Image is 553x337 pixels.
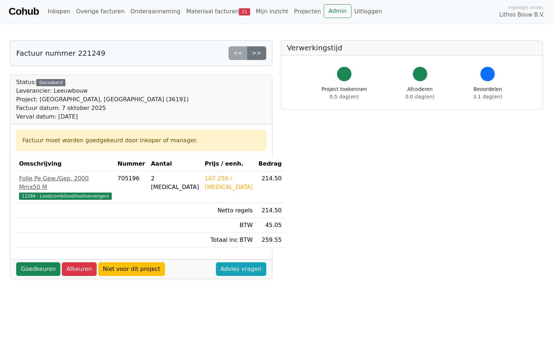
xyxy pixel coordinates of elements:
td: 259.55 [255,233,285,248]
a: Admin [324,4,351,18]
span: 0.0 dag(en) [405,94,434,100]
div: Gecodeerd [36,79,65,86]
span: 12284 - Lood/combilood/loodvervangers [19,193,112,200]
a: Inkopen [45,4,73,19]
div: Project: [GEOGRAPHIC_DATA], [GEOGRAPHIC_DATA] (36191) [16,95,189,104]
div: Folie Pe Gew./Gep. 2000 Mmx50 M [19,174,112,191]
a: Cohub [9,3,39,20]
div: 107.250 / [MEDICAL_DATA] [205,174,253,191]
h5: Factuur nummer 221249 [16,49,105,57]
div: Afcoderen [405,86,434,101]
a: Overige facturen [73,4,128,19]
div: Factuur moet worden goedgekeurd door inkoper of manager. [22,136,260,145]
a: Onderaanneming [128,4,183,19]
a: >> [247,46,266,60]
span: 0.5 dag(en) [330,94,359,100]
a: Afkeuren [62,262,97,276]
th: Omschrijving [16,157,115,171]
td: Netto regels [202,203,256,218]
td: 214.50 [255,203,285,218]
a: Niet voor dit project [98,262,165,276]
span: Lithos Bouw B.V. [499,11,544,19]
div: Beoordelen [473,86,502,101]
span: 21 [239,8,250,15]
th: Prijs / eenh. [202,157,256,171]
td: 705196 [115,171,148,203]
div: Leverancier: Leeuwbouw [16,87,189,95]
span: Ingelogd onder: [508,4,544,11]
a: Advies vragen [216,262,266,276]
a: Materiaal facturen21 [183,4,253,19]
a: Uitloggen [351,4,385,19]
td: 45.05 [255,218,285,233]
th: Aantal [148,157,202,171]
div: Factuur datum: 7 oktober 2025 [16,104,189,112]
h5: Verwerkingstijd [287,43,537,52]
div: 2 [MEDICAL_DATA] [151,174,199,191]
a: Projecten [291,4,324,19]
a: Mijn inzicht [253,4,291,19]
span: 3.1 dag(en) [473,94,502,100]
a: Folie Pe Gew./Gep. 2000 Mmx50 M12284 - Lood/combilood/loodvervangers [19,174,112,200]
div: Verval datum: [DATE] [16,112,189,121]
a: Goedkeuren [16,262,60,276]
div: Project toekennen [322,86,367,101]
td: 214.50 [255,171,285,203]
div: Status: [16,78,189,121]
td: Totaal inc BTW [202,233,256,248]
td: BTW [202,218,256,233]
th: Nummer [115,157,148,171]
th: Bedrag [255,157,285,171]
